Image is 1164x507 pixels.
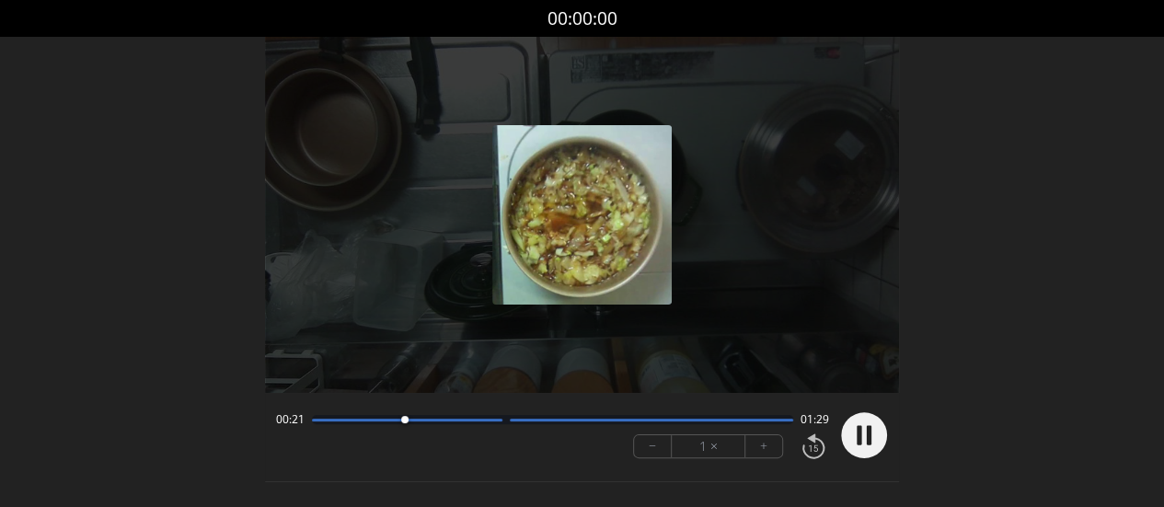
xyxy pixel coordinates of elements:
[634,435,672,457] button: −
[672,435,745,457] div: 1 ×
[492,125,672,305] img: Poster Image
[745,435,782,457] button: +
[276,412,305,427] span: 00:21
[801,412,829,427] span: 01:29
[547,6,617,32] a: 00:00:00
